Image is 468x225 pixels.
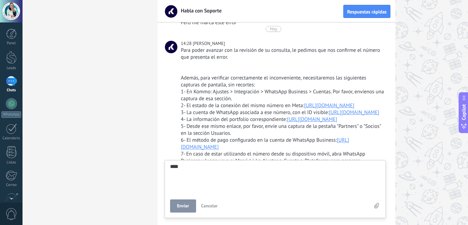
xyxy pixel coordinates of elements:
[181,137,385,151] div: 6- El método de pago configurado en la cuenta de WhatsApp Business:
[304,102,354,109] a: [URL][DOMAIN_NAME]
[181,123,385,137] div: 5- Desde ese mismo enlace, por favor, envíe una captura de la pestaña "Partners" o "Socios" en la...
[1,136,21,141] div: Calendario
[1,41,21,46] div: Panel
[181,137,349,150] a: [URL][DOMAIN_NAME]
[460,104,467,120] span: Copilot
[1,88,21,93] div: Chats
[198,199,221,213] button: Cancelar
[343,5,390,18] button: Respuestas rápidas
[1,183,21,187] div: Correo
[177,204,189,208] span: Enviar
[181,75,385,88] div: Además, para verificar correctamente el inconveniente, necesitaremos las siguientes capturas de p...
[165,41,177,53] span: Josefina R.
[181,88,385,102] div: 1- En Kommo: Ajustes > Integración > WhatsApp Business > Cuentas. Por favor, envíenos una captura...
[181,109,385,116] div: 3- La cuenta de WhatsApp asociada a ese número, con el ID visible:
[347,9,387,14] span: Respuestas rápidas
[201,203,218,209] span: Cancelar
[181,151,385,165] div: 7- En caso de estar utilizando el número desde su dispositivo móvil, abra WhatsApp Business y lue...
[287,116,337,123] a: [URL][DOMAIN_NAME]
[170,199,196,213] button: Enviar
[181,19,385,26] div: Pero me marca este error
[193,40,225,46] span: Josefina R.
[181,102,385,109] div: 2- El estado de la conexión del mismo número en Meta:
[1,160,21,165] div: Listas
[1,66,21,71] div: Leads
[270,26,277,32] div: Hoy
[329,109,379,116] a: [URL][DOMAIN_NAME]
[181,116,385,123] div: 4- La información del portfolio correspondiente:
[1,111,21,118] div: WhatsApp
[177,8,222,14] span: Habla con Soporte
[181,40,193,47] div: 14:28
[181,47,385,61] div: Para poder avanzar con la revisión de su consulta, le pedimos que nos confirme el número que pres...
